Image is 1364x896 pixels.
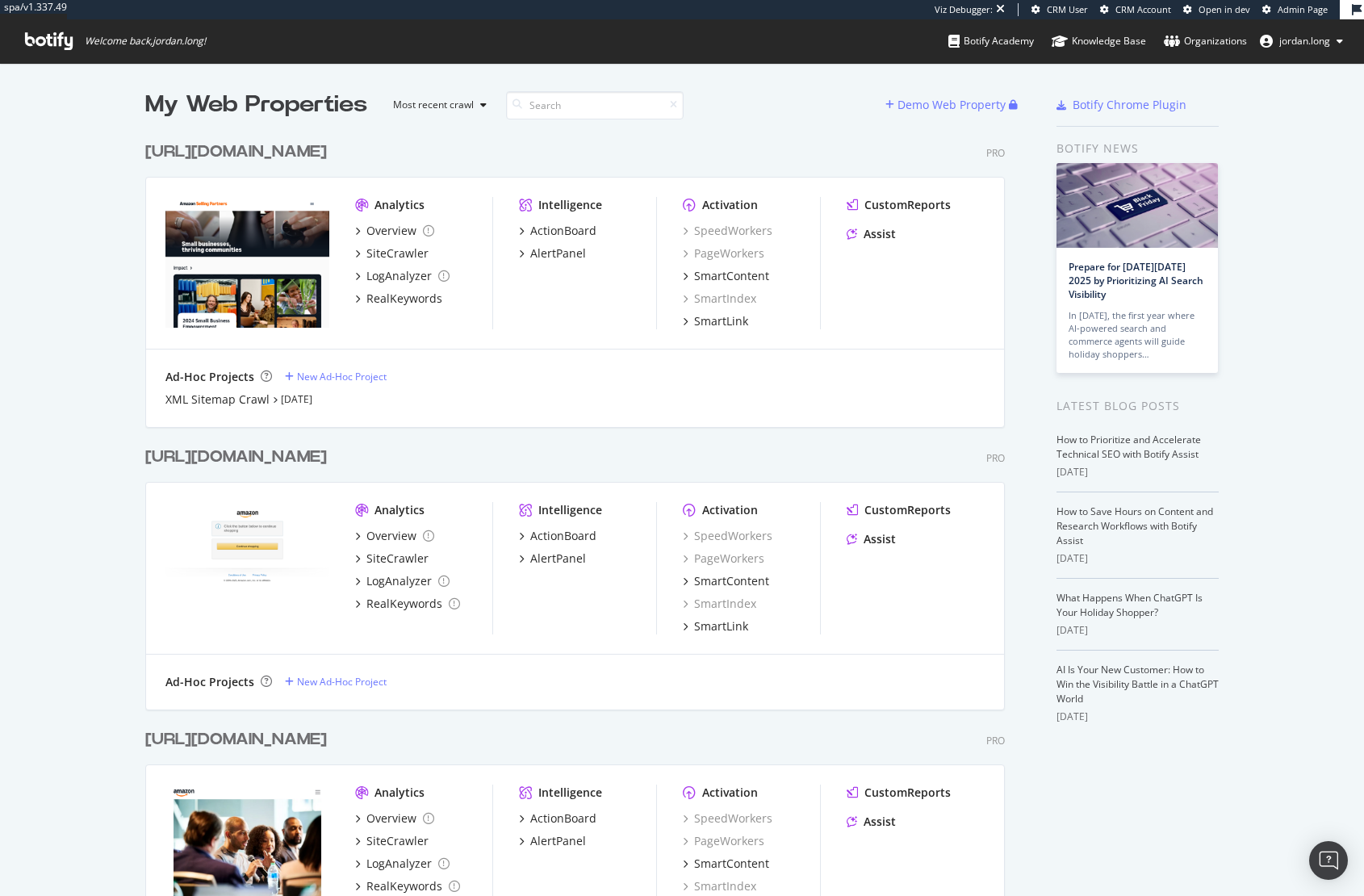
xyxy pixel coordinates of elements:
[702,502,758,518] div: Activation
[694,313,748,329] div: SmartLink
[847,197,951,213] a: CustomReports
[145,140,327,164] div: [URL][DOMAIN_NAME]
[864,531,896,547] div: Assist
[1199,3,1250,15] span: Open in dev
[519,833,586,849] a: AlertPanel
[1031,3,1088,16] a: CRM User
[683,856,769,872] a: SmartContent
[1047,3,1088,15] span: CRM User
[864,197,951,213] div: CustomReports
[683,268,769,284] a: SmartContent
[1164,19,1247,63] a: Organizations
[355,528,434,544] a: Overview
[1278,3,1328,15] span: Admin Page
[530,528,596,544] div: ActionBoard
[1247,28,1356,54] button: jordan.long
[1056,163,1218,248] img: Prepare for Black Friday 2025 by Prioritizing AI Search Visibility
[864,814,896,830] div: Assist
[683,573,769,589] a: SmartContent
[1056,663,1219,705] a: AI Is Your New Customer: How to Win the Visibility Battle in a ChatGPT World
[1100,3,1171,16] a: CRM Account
[847,502,951,518] a: CustomReports
[864,226,896,242] div: Assist
[530,833,586,849] div: AlertPanel
[355,810,434,827] a: Overview
[1056,465,1219,479] div: [DATE]
[683,551,764,567] div: PageWorkers
[1056,433,1201,461] a: How to Prioritize and Accelerate Technical SEO with Botify Assist
[366,245,429,262] div: SiteCrawler
[683,878,756,894] a: SmartIndex
[366,573,432,589] div: LogAnalyzer
[683,833,764,849] div: PageWorkers
[1279,34,1330,48] span: jordan.long
[986,451,1005,465] div: Pro
[1069,309,1206,361] div: In [DATE], the first year where AI-powered search and commerce agents will guide holiday shoppers…
[1056,591,1203,619] a: What Happens When ChatGPT Is Your Holiday Shopper?
[538,502,602,518] div: Intelligence
[1056,97,1186,113] a: Botify Chrome Plugin
[366,596,442,612] div: RealKeywords
[986,734,1005,747] div: Pro
[355,596,460,612] a: RealKeywords
[519,223,596,239] a: ActionBoard
[297,370,387,383] div: New Ad-Hoc Project
[380,92,493,118] button: Most recent crawl
[366,856,432,872] div: LogAnalyzer
[519,245,586,262] a: AlertPanel
[355,268,450,284] a: LogAnalyzer
[519,551,586,567] a: AlertPanel
[935,3,993,16] div: Viz Debugger:
[145,140,333,164] a: [URL][DOMAIN_NAME]
[519,528,596,544] a: ActionBoard
[393,100,474,110] div: Most recent crawl
[145,728,327,752] div: [URL][DOMAIN_NAME]
[165,391,270,408] a: XML Sitemap Crawl
[1056,505,1213,547] a: How to Save Hours on Content and Research Workflows with Botify Assist
[683,291,756,307] a: SmartIndex
[366,268,432,284] div: LogAnalyzer
[847,531,896,547] a: Assist
[374,502,425,518] div: Analytics
[145,89,367,121] div: My Web Properties
[530,223,596,239] div: ActionBoard
[683,245,764,262] a: PageWorkers
[355,551,429,567] a: SiteCrawler
[506,91,684,119] input: Search
[285,675,387,689] a: New Ad-Hoc Project
[374,197,425,213] div: Analytics
[683,528,772,544] div: SpeedWorkers
[165,502,329,633] img: https://www.amazon.com/b?ie=UTF8&node=17879387011
[683,596,756,612] a: SmartIndex
[1262,3,1328,16] a: Admin Page
[1056,551,1219,566] div: [DATE]
[1073,97,1186,113] div: Botify Chrome Plugin
[864,502,951,518] div: CustomReports
[986,146,1005,160] div: Pro
[1164,33,1247,49] div: Organizations
[864,785,951,801] div: CustomReports
[355,573,450,589] a: LogAnalyzer
[519,810,596,827] a: ActionBoard
[683,810,772,827] a: SpeedWorkers
[702,785,758,801] div: Activation
[847,785,951,801] a: CustomReports
[355,291,442,307] a: RealKeywords
[145,446,327,469] div: [URL][DOMAIN_NAME]
[1069,260,1203,301] a: Prepare for [DATE][DATE] 2025 by Prioritizing AI Search Visibility
[85,35,206,48] span: Welcome back, jordan.long !
[538,785,602,801] div: Intelligence
[165,369,254,385] div: Ad-Hoc Projects
[885,98,1009,111] a: Demo Web Property
[145,446,333,469] a: [URL][DOMAIN_NAME]
[366,878,442,894] div: RealKeywords
[281,392,312,406] a: [DATE]
[948,19,1034,63] a: Botify Academy
[530,245,586,262] div: AlertPanel
[355,878,460,894] a: RealKeywords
